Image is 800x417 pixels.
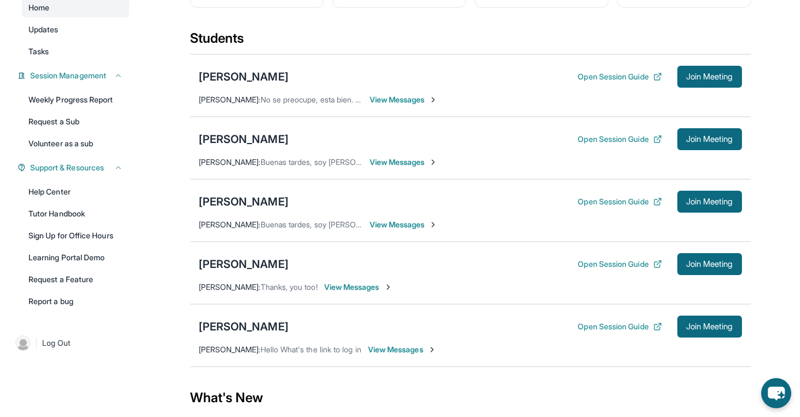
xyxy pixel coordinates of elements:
img: Chevron-Right [384,283,393,292]
a: |Log Out [11,331,129,355]
a: Weekly Progress Report [22,90,129,110]
div: Students [190,30,751,54]
button: Open Session Guide [578,259,661,270]
span: Session Management [30,70,106,81]
span: Join Meeting [686,198,733,205]
div: [PERSON_NAME] [199,132,289,147]
img: Chevron-Right [428,345,436,354]
button: chat-button [761,378,791,408]
span: View Messages [370,219,438,230]
a: Volunteer as a sub [22,134,129,153]
a: Report a bug [22,292,129,311]
button: Session Management [26,70,123,81]
img: Chevron-Right [429,95,438,104]
a: Learning Portal Demo [22,248,129,267]
a: Tutor Handbook [22,204,129,224]
span: View Messages [370,157,438,168]
span: [PERSON_NAME] : [199,345,261,354]
span: [PERSON_NAME] : [199,220,261,229]
span: Join Meeting [686,261,733,267]
span: Log Out [42,338,71,349]
button: Join Meeting [677,253,742,275]
span: Tasks [28,46,49,57]
span: Support & Resources [30,162,104,173]
span: View Messages [324,282,393,293]
a: Updates [22,20,129,39]
span: [PERSON_NAME] : [199,95,261,104]
button: Join Meeting [677,191,742,213]
span: Updates [28,24,59,35]
button: Open Session Guide [578,134,661,145]
span: Join Meeting [686,323,733,330]
div: [PERSON_NAME] [199,194,289,209]
span: Thanks, you too! [261,282,318,292]
a: Request a Sub [22,112,129,132]
span: Hello What's the link to log in [261,345,361,354]
div: [PERSON_NAME] [199,319,289,334]
span: View Messages [368,344,436,355]
button: Open Session Guide [578,321,661,332]
img: Chevron-Right [429,220,438,229]
span: View Messages [370,94,438,105]
button: Join Meeting [677,66,742,88]
span: Join Meeting [686,73,733,80]
div: [PERSON_NAME] [199,69,289,84]
span: Join Meeting [686,136,733,142]
span: [PERSON_NAME] : [199,282,261,292]
button: Support & Resources [26,162,123,173]
a: Help Center [22,182,129,202]
a: Tasks [22,42,129,61]
button: Open Session Guide [578,71,661,82]
button: Join Meeting [677,316,742,338]
button: Join Meeting [677,128,742,150]
a: Request a Feature [22,270,129,289]
span: No se preocupe, esta bien. También queria recordarle que para esta sessions su estudiante va a ne... [261,95,692,104]
div: [PERSON_NAME] [199,256,289,272]
span: Home [28,2,49,13]
span: | [35,336,38,350]
a: Sign Up for Office Hours [22,226,129,245]
button: Open Session Guide [578,196,661,207]
img: user-img [15,335,31,351]
img: Chevron-Right [429,158,438,167]
span: [PERSON_NAME] : [199,157,261,167]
